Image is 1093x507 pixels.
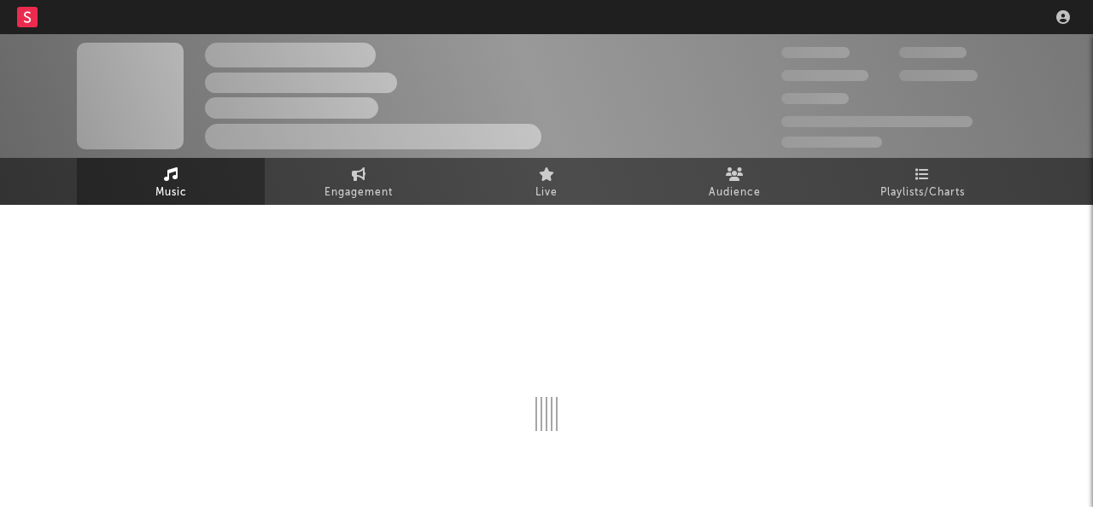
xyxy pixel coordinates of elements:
span: Music [155,183,187,203]
span: 50,000,000 Monthly Listeners [781,116,973,127]
a: Engagement [265,158,453,205]
span: Jump Score: 85.0 [781,137,882,148]
span: 1,000,000 [899,70,978,81]
span: 300,000 [781,47,850,58]
span: Live [535,183,558,203]
span: Playlists/Charts [880,183,965,203]
span: Audience [709,183,761,203]
a: Live [453,158,640,205]
span: 100,000 [781,93,849,104]
span: Engagement [324,183,393,203]
a: Playlists/Charts [828,158,1016,205]
a: Audience [640,158,828,205]
span: 50,000,000 [781,70,868,81]
a: Music [77,158,265,205]
span: 100,000 [899,47,967,58]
